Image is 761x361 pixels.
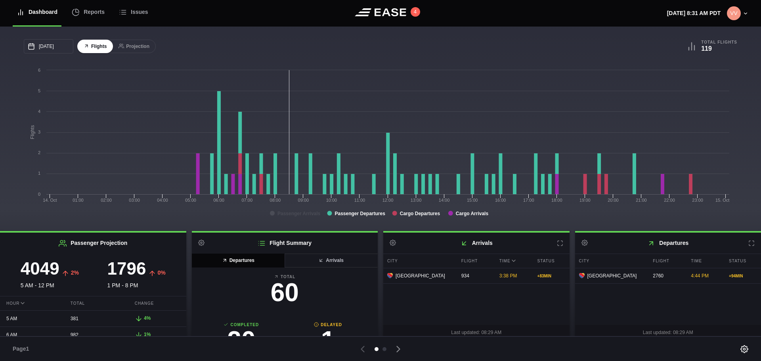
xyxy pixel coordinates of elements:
text: 03:00 [129,198,140,202]
text: 18:00 [551,198,562,202]
text: 15:00 [467,198,478,202]
text: 05:00 [185,198,196,202]
button: Projection [112,40,156,53]
text: 1 [38,171,40,176]
b: Total Flights [701,40,737,45]
a: Total60 [198,274,372,309]
span: 3:38 PM [499,273,517,279]
text: 06:00 [213,198,224,202]
h2: Arrivals [383,233,570,254]
span: 0% [157,269,165,276]
text: 01:00 [73,198,84,202]
button: Flights [77,40,113,53]
div: + 94 MIN [729,273,757,279]
div: Change [128,296,186,310]
span: 4:44 PM [691,273,709,279]
text: 23:00 [692,198,703,202]
text: 4 [38,109,40,114]
span: 4% [144,315,151,321]
text: 22:00 [664,198,675,202]
b: Completed [198,322,285,328]
h3: 1796 [107,260,146,277]
span: Page 1 [13,345,33,353]
div: Time [687,254,723,268]
div: + 83 MIN [537,273,566,279]
text: 17:00 [523,198,534,202]
text: 5 [38,88,40,93]
text: 08:00 [270,198,281,202]
tspan: Passenger Arrivals [277,211,321,216]
text: 07:00 [241,198,252,202]
img: 315aad5f8c3b3bdba85a25f162631172 [727,6,741,20]
b: Delayed [285,322,371,328]
div: Flight [649,254,685,268]
p: [DATE] 8:31 AM PDT [667,9,721,17]
tspan: Passenger Departures [335,211,385,216]
text: 0 [38,192,40,197]
text: 13:00 [411,198,422,202]
span: 2% [71,269,79,276]
div: Total [64,296,122,310]
tspan: Flights [30,125,35,139]
h3: 1 [285,328,371,353]
div: Time [495,254,532,268]
span: [GEOGRAPHIC_DATA] [587,272,637,279]
text: 20:00 [608,198,619,202]
text: 10:00 [326,198,337,202]
b: Total [198,274,372,280]
span: 1% [144,332,151,337]
text: 09:00 [298,198,309,202]
h3: 20 [198,328,285,353]
span: [GEOGRAPHIC_DATA] [396,272,445,279]
text: 6 [38,68,40,73]
h2: Flight Summary [192,233,378,254]
text: 21:00 [636,198,647,202]
h3: 60 [198,280,372,305]
div: Status [533,254,570,268]
div: Last updated: 08:29 AM [383,325,570,340]
div: 934 [457,268,493,283]
button: Arrivals [284,254,378,267]
tspan: Cargo Departures [400,211,440,216]
a: Completed20 [198,322,285,357]
h3: 4049 [21,260,59,277]
text: 14:00 [439,198,450,202]
div: 1 PM - 8 PM [93,260,180,290]
a: Delayed1 [285,322,371,357]
text: 3 [38,130,40,134]
button: Departures [192,254,285,267]
text: 02:00 [101,198,112,202]
text: 11:00 [354,198,365,202]
input: mm/dd/yyyy [24,39,73,53]
text: 04:00 [157,198,168,202]
div: 381 [64,311,122,326]
div: City [383,254,455,268]
text: 16:00 [495,198,506,202]
text: 19:00 [579,198,591,202]
tspan: 15. Oct [715,198,729,202]
tspan: 14. Oct [43,198,57,202]
div: 2760 [649,268,685,283]
button: 4 [411,7,420,17]
div: Flight [457,254,493,268]
div: City [575,254,647,268]
text: 2 [38,150,40,155]
b: 119 [701,45,712,52]
tspan: Cargo Arrivals [456,211,489,216]
div: 982 [64,327,122,342]
div: Status [725,254,761,268]
div: 5 AM - 12 PM [6,260,93,290]
text: 12:00 [382,198,394,202]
